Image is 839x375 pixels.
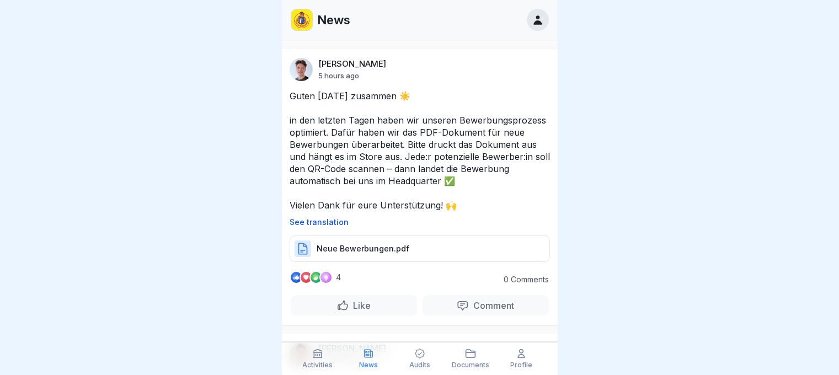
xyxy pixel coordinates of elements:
p: [PERSON_NAME] [318,59,386,69]
p: Neue Bewerbungen.pdf [317,243,409,254]
img: loco.jpg [291,9,312,30]
p: 0 Comments [488,275,549,284]
p: 5 hours ago [318,71,359,80]
p: Audits [409,361,430,369]
a: Neue Bewerbungen.pdf [290,248,550,259]
p: 4 [336,273,341,282]
p: Like [349,300,371,311]
p: Guten [DATE] zusammen ☀️ in den letzten Tagen haben wir unseren Bewerbungsprozess optimiert. Dafü... [290,90,550,211]
p: News [317,13,350,27]
p: See translation [290,218,550,227]
p: Activities [302,361,333,369]
p: Documents [452,361,489,369]
p: News [359,361,378,369]
p: Comment [469,300,514,311]
p: Profile [510,361,532,369]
